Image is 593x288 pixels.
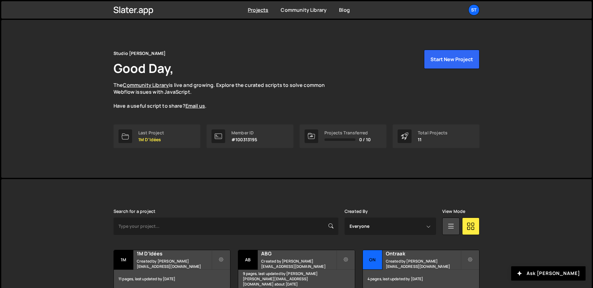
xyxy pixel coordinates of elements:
[138,137,164,142] p: 1M D'Idées
[248,7,268,13] a: Projects
[442,209,465,214] label: View Mode
[339,7,350,13] a: Blog
[424,50,479,69] button: Start New Project
[386,250,461,257] h2: Ontraak
[114,82,337,110] p: The is live and growing. Explore the curated scripts to solve common Webflow issues with JavaScri...
[418,130,448,135] div: Total Projects
[114,50,166,57] div: Studio [PERSON_NAME]
[114,209,155,214] label: Search for a project
[114,250,133,270] div: 1M
[231,137,257,142] p: #100313195
[281,7,327,13] a: Community Library
[114,218,338,235] input: Type your project...
[185,102,205,109] a: Email us
[261,259,336,269] small: Created by [PERSON_NAME][EMAIL_ADDRESS][DOMAIN_NAME]
[138,130,164,135] div: Last Project
[261,250,336,257] h2: ABG
[345,209,368,214] label: Created By
[114,124,200,148] a: Last Project 1M D'Idées
[114,60,174,77] h1: Good Day,
[324,130,371,135] div: Projects Transferred
[359,137,371,142] span: 0 / 10
[231,130,257,135] div: Member ID
[468,4,479,16] a: St
[137,259,212,269] small: Created by [PERSON_NAME][EMAIL_ADDRESS][DOMAIN_NAME]
[238,250,258,270] div: AB
[363,250,382,270] div: On
[418,137,448,142] p: 11
[511,266,586,281] button: Ask [PERSON_NAME]
[123,82,169,88] a: Community Library
[386,259,461,269] small: Created by [PERSON_NAME][EMAIL_ADDRESS][DOMAIN_NAME]
[137,250,212,257] h2: 1M D'Idées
